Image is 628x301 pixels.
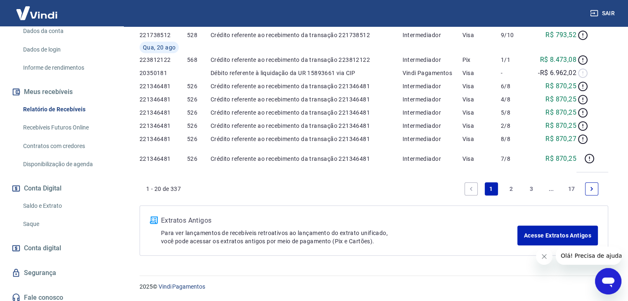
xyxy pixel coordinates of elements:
p: Intermediador [403,82,462,90]
p: R$ 870,27 [545,134,576,144]
p: 221346481 [140,122,187,130]
p: Visa [462,82,501,90]
a: Disponibilização de agenda [20,156,114,173]
p: 221346481 [140,82,187,90]
p: 7/8 [501,155,530,163]
a: Jump forward [545,182,558,195]
p: 526 [187,135,211,143]
p: 526 [187,95,211,103]
p: 6/8 [501,82,530,90]
a: Next page [585,182,598,195]
a: Page 17 [565,182,578,195]
p: 221346481 [140,135,187,143]
p: R$ 870,25 [545,108,576,118]
p: 568 [187,56,211,64]
p: Crédito referente ao recebimento da transação 221738512 [211,31,403,39]
p: R$ 870,25 [545,154,576,164]
p: Intermediador [403,108,462,117]
p: Visa [462,108,501,117]
a: Vindi Pagamentos [159,283,205,290]
p: Visa [462,135,501,143]
p: 4/8 [501,95,530,103]
p: 5/8 [501,108,530,117]
span: Olá! Precisa de ajuda? [5,6,69,12]
a: Segurança [10,264,114,282]
p: Extratos Antigos [161,216,517,226]
p: 528 [187,31,211,39]
p: 526 [187,155,211,163]
p: Crédito referente ao recebimento da transação 221346481 [211,135,403,143]
a: Page 1 is your current page [485,182,498,195]
p: Intermediador [403,122,462,130]
p: Intermediador [403,135,462,143]
a: Informe de rendimentos [20,59,114,76]
p: -R$ 6.962,02 [538,68,576,78]
a: Saldo e Extrato [20,198,114,214]
p: R$ 793,52 [545,30,576,40]
p: 9/10 [501,31,530,39]
p: Crédito referente ao recebimento da transação 221346481 [211,108,403,117]
p: Débito referente à liquidação da UR 15893661 via CIP [211,69,403,77]
a: Acesse Extratos Antigos [517,226,598,245]
span: Conta digital [24,242,61,254]
p: Intermediador [403,56,462,64]
a: Saque [20,216,114,233]
p: Crédito referente ao recebimento da transação 221346481 [211,155,403,163]
p: 526 [187,82,211,90]
button: Meus recebíveis [10,83,114,101]
p: Visa [462,122,501,130]
p: Intermediador [403,31,462,39]
button: Sair [588,6,618,21]
p: Vindi Pagamentos [403,69,462,77]
p: 526 [187,122,211,130]
p: 526 [187,108,211,117]
p: Intermediador [403,155,462,163]
p: 20350181 [140,69,187,77]
p: 221346481 [140,108,187,117]
p: Pix [462,56,501,64]
p: Crédito referente ao recebimento da transação 223812122 [211,56,403,64]
p: 2025 © [140,282,608,291]
p: Visa [462,31,501,39]
p: 221738512 [140,31,187,39]
p: 221346481 [140,95,187,103]
p: - [501,69,530,77]
a: Dados de login [20,41,114,58]
a: Contratos com credores [20,138,114,155]
p: R$ 8.473,08 [540,55,576,65]
p: Intermediador [403,95,462,103]
p: 2/8 [501,122,530,130]
p: 221346481 [140,155,187,163]
iframe: Fechar mensagem [536,248,552,265]
a: Previous page [464,182,478,195]
p: 223812122 [140,56,187,64]
a: Relatório de Recebíveis [20,101,114,118]
a: Page 3 [525,182,538,195]
p: R$ 870,25 [545,121,576,131]
p: 8/8 [501,135,530,143]
p: Visa [462,155,501,163]
p: 1 - 20 de 337 [146,185,181,193]
p: R$ 870,25 [545,94,576,104]
ul: Pagination [461,179,602,199]
iframe: Mensagem da empresa [556,247,621,265]
a: Conta digital [10,239,114,257]
span: Qua, 20 ago [143,43,175,52]
a: Dados da conta [20,23,114,40]
a: Page 2 [505,182,518,195]
img: ícone [150,216,158,224]
p: R$ 870,25 [545,81,576,91]
p: Crédito referente ao recebimento da transação 221346481 [211,82,403,90]
p: Visa [462,95,501,103]
p: Crédito referente ao recebimento da transação 221346481 [211,122,403,130]
p: Visa [462,69,501,77]
p: Para ver lançamentos de recebíveis retroativos ao lançamento do extrato unificado, você pode aces... [161,229,517,245]
a: Recebíveis Futuros Online [20,119,114,136]
iframe: Botão para abrir a janela de mensagens [595,268,621,294]
button: Conta Digital [10,179,114,198]
img: Vindi [10,0,64,26]
p: Crédito referente ao recebimento da transação 221346481 [211,95,403,103]
p: 1/1 [501,56,530,64]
